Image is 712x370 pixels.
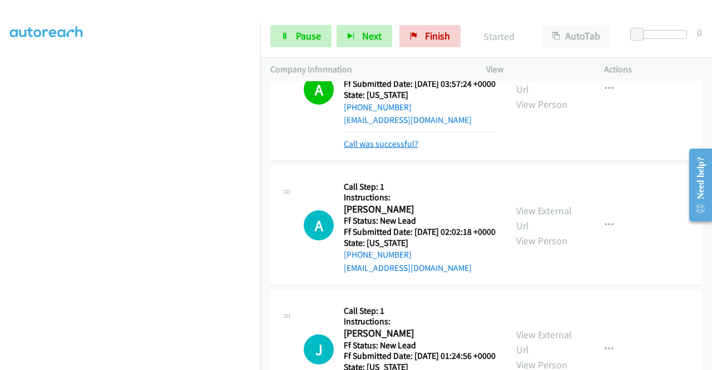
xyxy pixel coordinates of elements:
[344,340,496,351] h5: Ff Status: New Lead
[344,203,496,216] h2: [PERSON_NAME]
[344,192,496,203] h5: Instructions:
[344,351,496,362] h5: Ff Submitted Date: [DATE] 01:24:56 +0000
[296,29,321,42] span: Pause
[344,226,496,238] h5: Ff Submitted Date: [DATE] 02:02:18 +0000
[344,78,496,90] h5: Ff Submitted Date: [DATE] 03:57:24 +0000
[344,249,412,260] a: [PHONE_NUMBER]
[344,263,472,273] a: [EMAIL_ADDRESS][DOMAIN_NAME]
[270,25,332,47] a: Pause
[337,25,392,47] button: Next
[344,102,412,112] a: [PHONE_NUMBER]
[304,334,334,364] div: The call is yet to be attempted
[425,29,450,42] span: Finish
[344,139,418,149] a: Call was successful?
[476,29,522,44] p: Started
[516,204,572,232] a: View External Url
[344,90,496,101] h5: State: [US_STATE]
[486,63,584,76] p: View
[697,25,702,40] div: 0
[399,25,461,47] a: Finish
[344,327,496,340] h2: [PERSON_NAME]
[344,115,472,125] a: [EMAIL_ADDRESS][DOMAIN_NAME]
[516,98,567,111] a: View Person
[516,328,572,356] a: View External Url
[344,181,496,193] h5: Call Step: 1
[604,63,702,76] p: Actions
[680,141,712,229] iframe: Resource Center
[344,238,496,249] h5: State: [US_STATE]
[344,215,496,226] h5: Ff Status: New Lead
[304,210,334,240] h1: A
[362,29,382,42] span: Next
[304,334,334,364] h1: J
[304,210,334,240] div: The call is yet to be attempted
[344,305,496,317] h5: Call Step: 1
[542,25,611,47] button: AutoTab
[304,75,334,105] h1: A
[344,316,496,327] h5: Instructions:
[270,63,466,76] p: Company Information
[516,234,567,247] a: View Person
